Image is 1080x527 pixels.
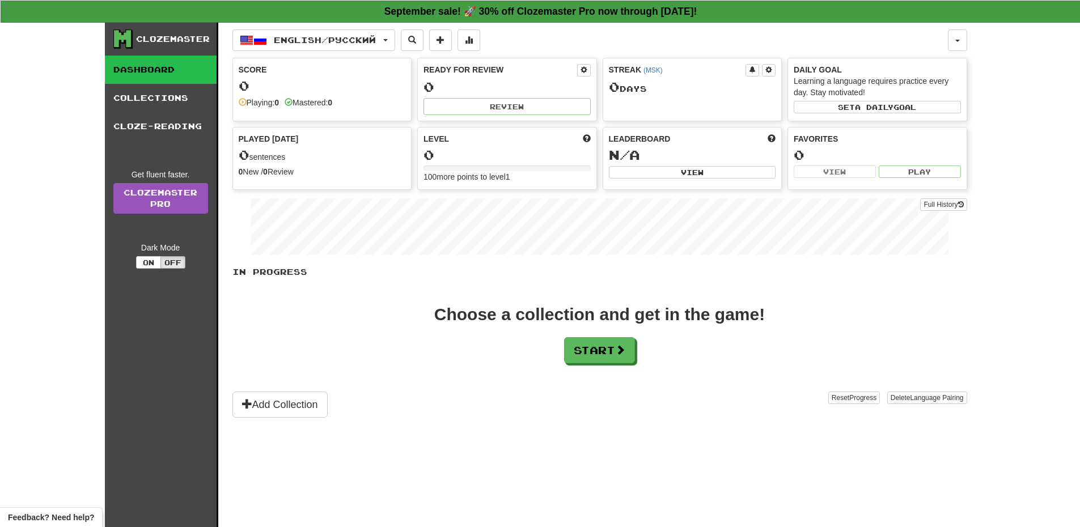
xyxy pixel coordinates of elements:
span: Score more points to level up [583,133,591,144]
div: Choose a collection and get in the game! [434,306,765,323]
button: View [609,166,776,178]
p: In Progress [232,266,967,278]
div: 0 [239,79,406,93]
div: Score [239,64,406,75]
button: DeleteLanguage Pairing [887,392,967,404]
div: Dark Mode [113,242,208,253]
strong: 0 [239,167,243,176]
span: Leaderboard [609,133,671,144]
div: Mastered: [285,97,332,108]
button: Seta dailygoal [794,101,961,113]
button: Add Collection [232,392,328,418]
span: a daily [855,103,893,111]
button: Search sentences [401,29,423,51]
div: 0 [423,80,591,94]
span: 0 [609,79,620,95]
a: ClozemasterPro [113,183,208,214]
div: Clozemaster [136,33,210,45]
div: Day s [609,80,776,95]
div: sentences [239,148,406,163]
button: Review [423,98,591,115]
button: Off [160,256,185,269]
a: Cloze-Reading [105,112,217,141]
div: Playing: [239,97,279,108]
button: English/Русский [232,29,395,51]
span: Open feedback widget [8,512,94,523]
div: 100 more points to level 1 [423,171,591,182]
button: Start [564,337,635,363]
strong: September sale! 🚀 30% off Clozemaster Pro now through [DATE]! [384,6,697,17]
span: This week in points, UTC [768,133,776,144]
span: English / Русский [274,35,376,45]
span: N/A [609,147,640,163]
button: Full History [920,198,967,211]
span: Language Pairing [910,394,963,402]
span: Progress [849,394,876,402]
button: More stats [458,29,480,51]
div: Ready for Review [423,64,577,75]
div: New / Review [239,166,406,177]
strong: 0 [263,167,268,176]
button: On [136,256,161,269]
a: Dashboard [105,56,217,84]
a: Collections [105,84,217,112]
div: Daily Goal [794,64,961,75]
span: 0 [239,147,249,163]
div: Get fluent faster. [113,169,208,180]
strong: 0 [274,98,279,107]
div: 0 [423,148,591,162]
div: Learning a language requires practice every day. Stay motivated! [794,75,961,98]
button: Add sentence to collection [429,29,452,51]
button: Play [879,165,961,178]
span: Played [DATE] [239,133,299,144]
span: Level [423,133,449,144]
div: Favorites [794,133,961,144]
div: 0 [794,148,961,162]
button: ResetProgress [828,392,880,404]
div: Streak [609,64,746,75]
strong: 0 [328,98,332,107]
button: View [794,165,876,178]
a: (MSK) [643,66,663,74]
